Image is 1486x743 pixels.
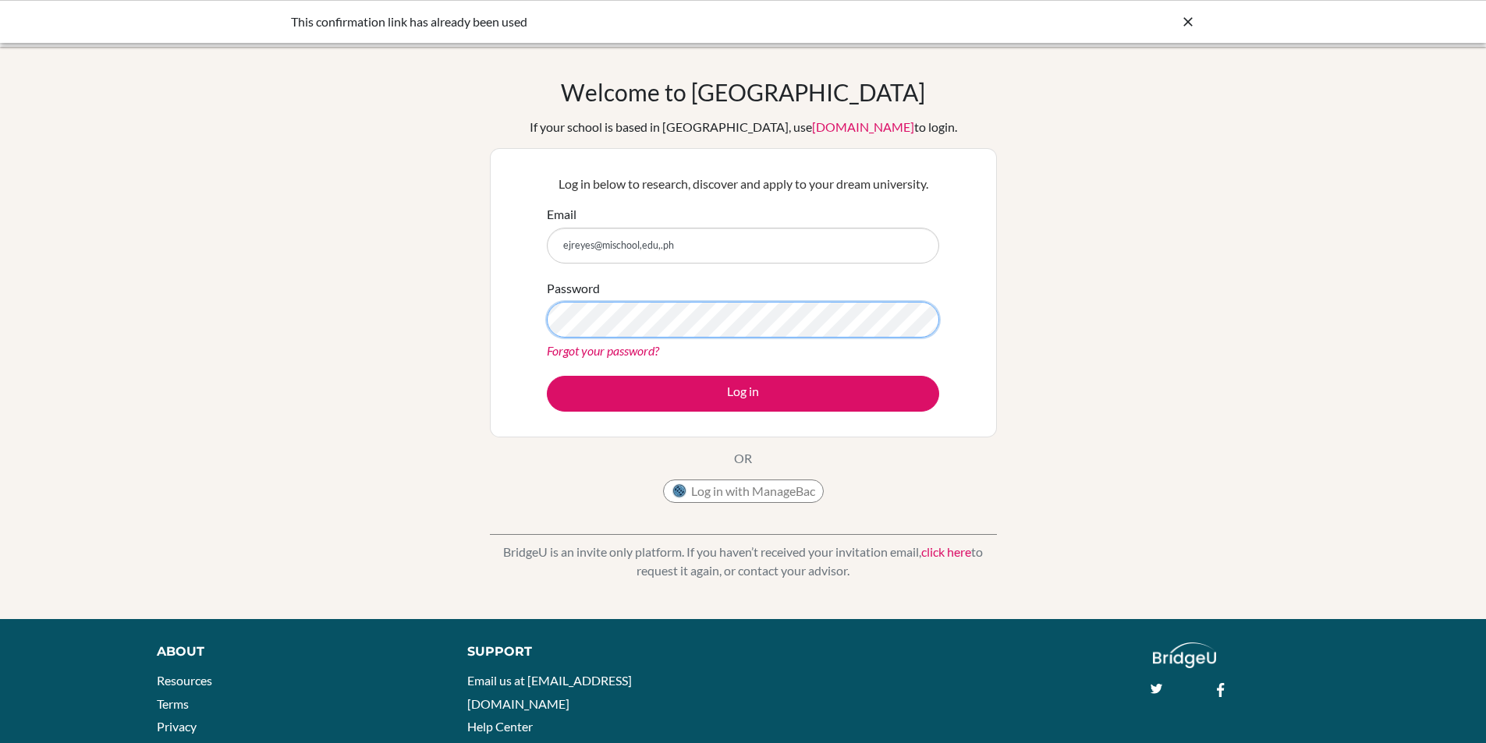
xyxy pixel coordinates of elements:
[157,673,212,688] a: Resources
[530,118,957,136] div: If your school is based in [GEOGRAPHIC_DATA], use to login.
[1153,642,1216,668] img: logo_white@2x-f4f0deed5e89b7ecb1c2cc34c3e3d731f90f0f143d5ea2071677605dd97b5244.png
[663,479,824,503] button: Log in with ManageBac
[467,642,725,661] div: Support
[547,175,939,193] p: Log in below to research, discover and apply to your dream university.
[921,544,971,559] a: click here
[547,343,659,358] a: Forgot your password?
[157,719,197,734] a: Privacy
[734,449,752,468] p: OR
[467,719,533,734] a: Help Center
[547,205,576,224] label: Email
[157,696,189,711] a: Terms
[157,642,432,661] div: About
[467,673,632,711] a: Email us at [EMAIL_ADDRESS][DOMAIN_NAME]
[547,279,600,298] label: Password
[547,376,939,412] button: Log in
[812,119,914,134] a: [DOMAIN_NAME]
[561,78,925,106] h1: Welcome to [GEOGRAPHIC_DATA]
[291,12,962,31] div: This confirmation link has already been used
[490,543,997,580] p: BridgeU is an invite only platform. If you haven’t received your invitation email, to request it ...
